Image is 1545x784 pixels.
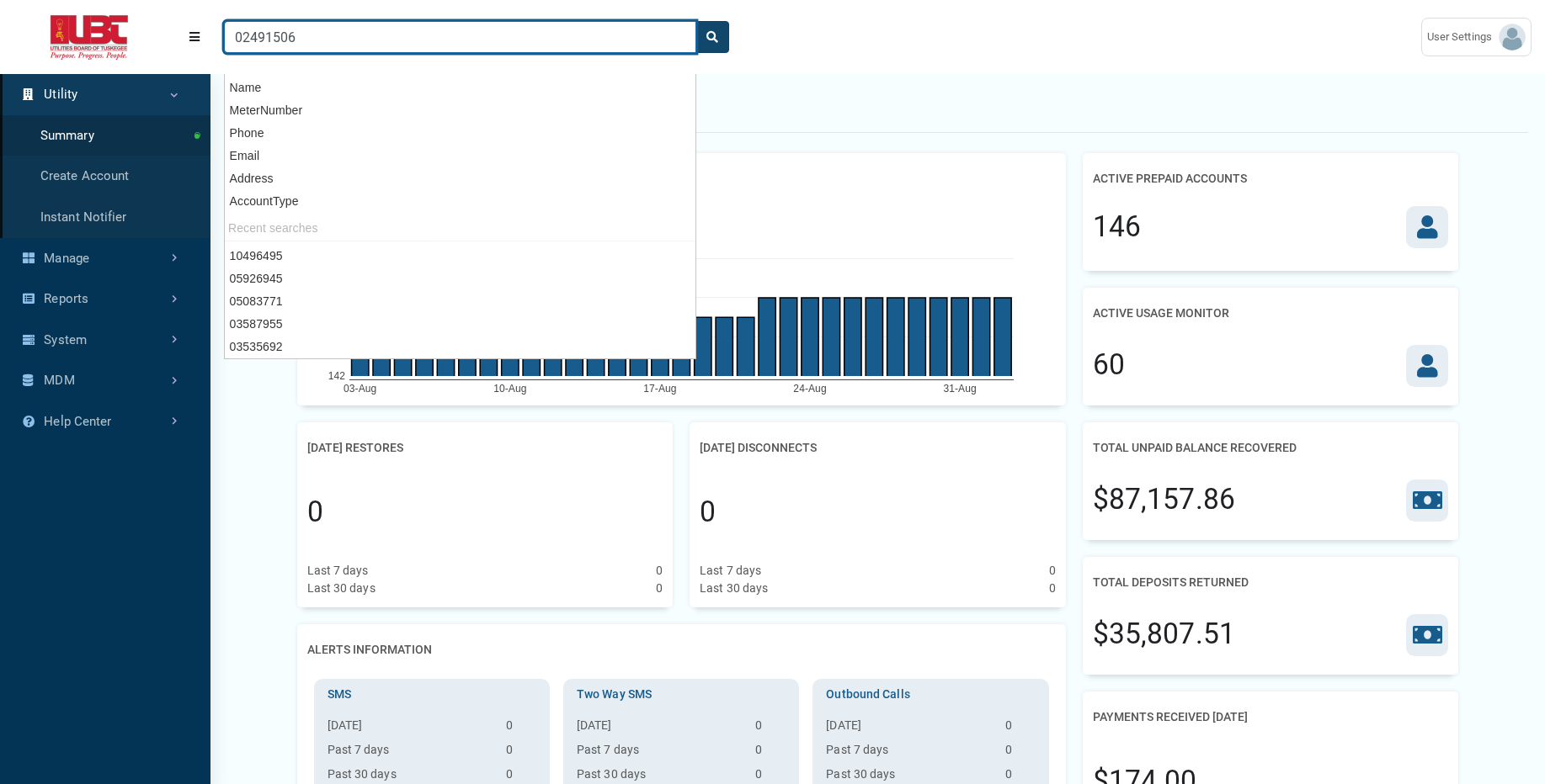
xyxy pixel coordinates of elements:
[225,167,695,190] div: Address
[307,432,403,464] h2: [DATE] Restores
[749,717,792,741] td: 0
[307,634,432,665] h2: Alerts Information
[1093,344,1125,386] div: 60
[570,741,749,765] th: Past 7 days
[1093,206,1141,248] div: 146
[225,268,695,290] div: 05926945
[1093,567,1249,598] h2: Total Deposits Returned
[999,741,1042,765] td: 0
[1049,562,1056,580] div: 0
[1093,702,1248,733] h2: Payments Received [DATE]
[656,580,663,597] div: 0
[819,686,1042,703] h3: Outbound Calls
[819,741,998,765] th: Past 7 days
[499,717,543,741] td: 0
[178,22,210,52] button: Menu
[225,313,695,336] div: 03587955
[1093,298,1229,329] h2: Active Usage Monitor
[570,686,792,703] h3: Two Way SMS
[225,122,695,145] div: Phone
[700,432,817,464] h2: [DATE] Disconnects
[1049,580,1056,597] div: 0
[321,717,499,741] th: [DATE]
[225,190,695,213] div: AccountType
[225,99,695,122] div: MeterNumber
[819,717,998,741] th: [DATE]
[225,336,695,358] div: 03535692
[570,717,749,741] th: [DATE]
[321,686,543,703] h3: SMS
[225,290,695,313] div: 05083771
[749,741,792,765] td: 0
[307,580,376,597] div: Last 30 days
[321,741,499,765] th: Past 7 days
[225,245,695,268] div: 10496495
[656,562,663,580] div: 0
[999,717,1042,741] td: 0
[1093,163,1247,194] h2: Active Prepaid Accounts
[1093,432,1297,464] h2: Total Unpaid Balance Recovered
[1093,479,1235,521] div: $87,157.86
[1427,29,1499,45] span: User Settings
[225,77,695,99] div: Name
[13,15,165,60] img: ALTSK Logo
[225,145,695,167] div: Email
[1093,613,1235,655] div: $35,807.51
[695,21,729,53] button: search
[700,491,716,533] div: 0
[700,562,761,580] div: Last 7 days
[1421,18,1532,56] a: User Settings
[224,21,696,53] input: Search
[307,562,369,580] div: Last 7 days
[499,741,543,765] td: 0
[700,580,768,597] div: Last 30 days
[307,491,323,533] div: 0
